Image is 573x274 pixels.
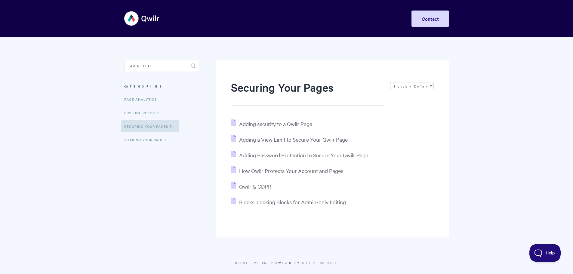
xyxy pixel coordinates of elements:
[302,260,338,265] a: Help Scout
[411,11,449,27] a: Contact
[231,80,384,106] h1: Securing Your Pages
[239,120,312,127] span: Adding security to a Qwilr Page
[124,7,160,30] img: Qwilr Help Center
[239,183,271,190] span: Qwilr & GDPR
[239,260,254,265] a: Qwilr
[239,167,343,174] span: How Qwilr Protects Your Account and Pages
[124,60,199,72] input: Search
[390,82,434,89] select: Page reloads on selection
[271,260,338,265] span: Powered by
[231,183,271,190] a: Qwilr & GDPR
[239,136,348,143] span: Adding a View Limit to Secure Your Qwilr Page
[529,244,561,262] iframe: Toggle Customer Support
[239,199,346,205] span: Blocks: Locking Blocks for Admin-only Editing
[231,152,368,159] a: Adding Password Protection to Secure Your Qwilr Page
[124,93,162,105] a: Page Analytics
[124,260,449,266] p: © 2025.
[231,167,343,174] a: How Qwilr Protects Your Account and Pages
[231,136,348,143] a: Adding a View Limit to Secure Your Qwilr Page
[231,120,312,127] a: Adding security to a Qwilr Page
[124,134,171,146] a: Sharing Your Pages
[121,120,179,132] a: Securing Your Pages
[239,152,368,159] span: Adding Password Protection to Secure Your Qwilr Page
[124,107,164,119] a: Pipeline reports
[231,199,346,205] a: Blocks: Locking Blocks for Admin-only Editing
[124,81,199,92] h3: Categories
